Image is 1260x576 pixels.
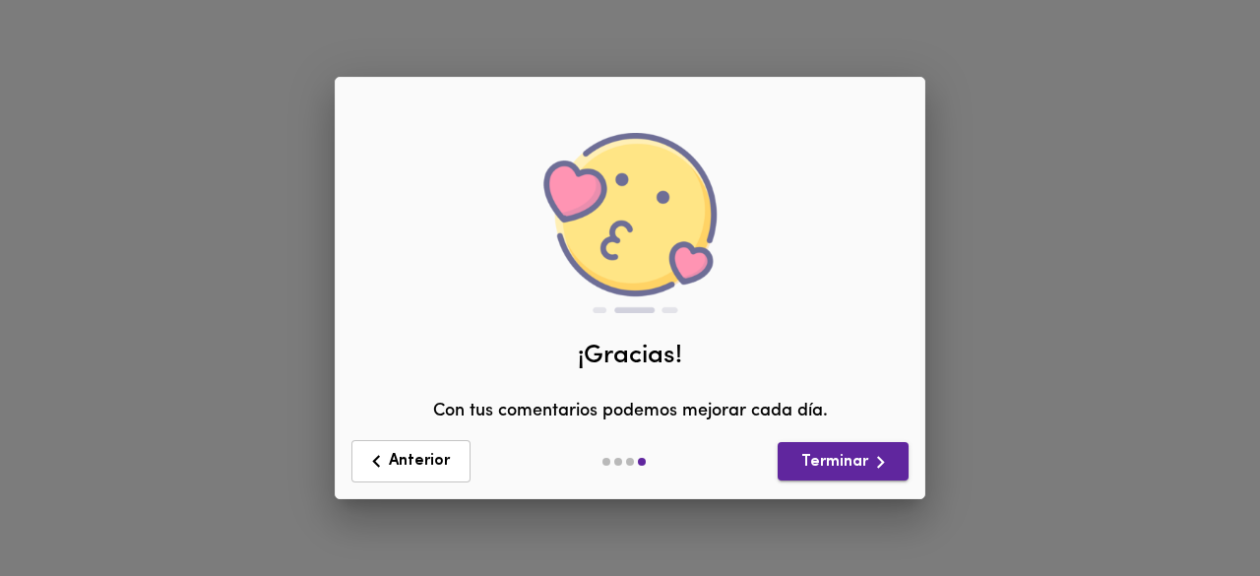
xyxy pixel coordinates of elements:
div: ¡Gracias! [350,338,910,374]
button: Terminar [778,442,909,480]
div: Con tus comentarios podemos mejorar cada día. [350,83,910,425]
span: Terminar [793,450,893,475]
span: Anterior [364,449,458,474]
iframe: Messagebird Livechat Widget [1146,462,1240,556]
button: Anterior [351,440,471,482]
img: love.png [541,133,719,312]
